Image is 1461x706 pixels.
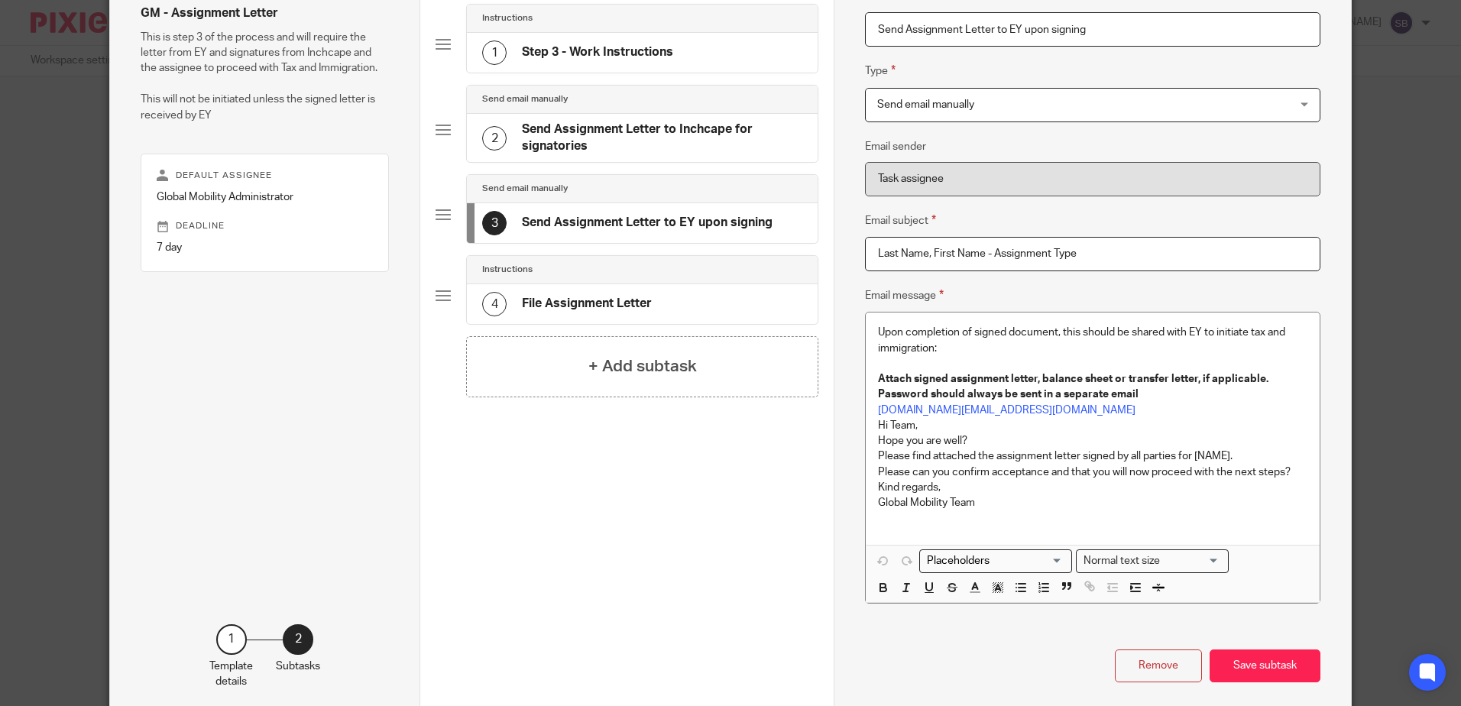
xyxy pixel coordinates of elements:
[482,93,568,105] h4: Send email manually
[157,220,373,232] p: Deadline
[919,549,1072,573] div: Placeholders
[865,212,936,229] label: Email subject
[157,240,373,255] p: 7 day
[878,495,1307,510] p: Global Mobility Team
[878,418,1307,433] p: Hi Team,
[522,215,773,231] h4: Send Assignment Letter to EY upon signing
[482,211,507,235] div: 3
[482,126,507,151] div: 2
[482,40,507,65] div: 1
[283,624,313,655] div: 2
[878,405,1135,416] a: [DOMAIN_NAME][EMAIL_ADDRESS][DOMAIN_NAME]
[157,189,373,205] p: Global Mobility Administrator
[276,659,320,674] p: Subtasks
[1076,549,1229,573] div: Text styles
[141,5,389,21] h4: GM - Assignment Letter
[878,449,1307,464] p: Please find attached the assignment letter signed by all parties for [NAME].
[1210,649,1320,682] button: Save subtask
[865,287,944,304] label: Email message
[1080,553,1163,569] span: Normal text size
[865,237,1320,271] input: Subject
[877,99,974,110] span: Send email manually
[878,389,1139,400] strong: Password should always be sent in a separate email
[1165,553,1220,569] input: Search for option
[878,433,1307,449] p: Hope you are well?
[922,553,1063,569] input: Search for option
[878,465,1307,480] p: Please can you confirm acceptance and that you will now proceed with the next steps?
[482,264,533,276] h4: Instructions
[878,325,1307,356] p: Upon completion of signed document, this should be shared with EY to initiate tax and immigration:
[878,374,1268,384] strong: Attach signed assignment letter, balance sheet or transfer letter, if applicable.
[482,292,507,316] div: 4
[522,121,802,154] h4: Send Assignment Letter to Inchcape for signatories
[1115,649,1202,682] button: Remove
[878,480,1307,495] p: Kind regards,
[216,624,247,655] div: 1
[482,183,568,195] h4: Send email manually
[865,139,926,154] label: Email sender
[482,12,533,24] h4: Instructions
[157,170,373,182] p: Default assignee
[522,296,652,312] h4: File Assignment Letter
[588,355,697,378] h4: + Add subtask
[1076,549,1229,573] div: Search for option
[919,549,1072,573] div: Search for option
[522,44,673,60] h4: Step 3 - Work Instructions
[209,659,253,690] p: Template details
[141,30,389,123] p: This is step 3 of the process and will require the letter from EY and signatures from Inchcape an...
[865,62,896,79] label: Type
